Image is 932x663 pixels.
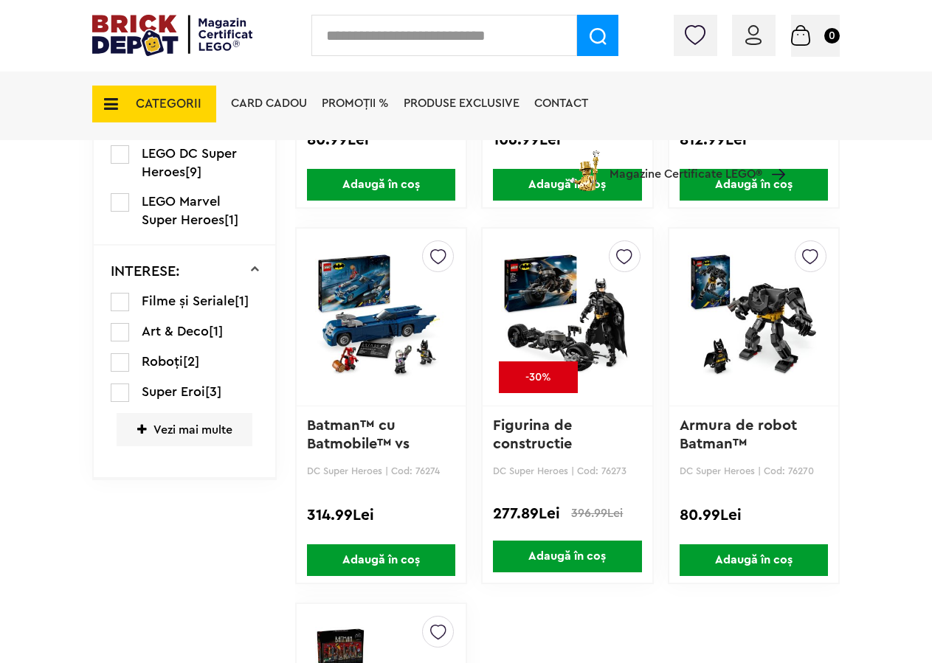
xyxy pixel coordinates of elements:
[610,147,762,181] span: Magazine Certificate LEGO®
[142,195,224,226] span: LEGO Marvel Super Heroes
[307,544,455,576] span: Adaugă în coș
[231,97,307,109] a: Card Cadou
[142,385,205,398] span: Super Eroi
[315,214,447,420] img: Batman™ cu Batmobile™ vs Harley Quinn™ si Mr. Freeze™
[142,294,235,308] span: Filme și Seriale
[205,385,221,398] span: [3]
[688,214,820,420] img: Armura de robot Batman™
[762,150,785,162] a: Magazine Certificate LEGO®
[322,97,389,109] a: PROMOȚII %
[483,541,652,572] a: Adaugă în coș
[493,418,621,470] a: Figurina de constructie Batman™ si mot...
[183,355,199,368] span: [2]
[534,97,588,109] a: Contact
[404,97,519,109] a: Produse exclusive
[499,361,578,393] div: -30%
[307,465,455,476] p: DC Super Heroes | Cod: 76274
[493,465,641,476] p: DC Super Heroes | Cod: 76273
[680,544,828,576] span: Adaugă în coș
[235,294,249,308] span: [1]
[142,324,209,338] span: Art & Deco
[493,541,641,572] span: Adaugă în coș
[824,28,840,44] small: 0
[680,506,828,525] div: 80.99Lei
[493,506,560,521] span: 277.89Lei
[117,413,252,446] span: Vezi mai multe
[209,324,223,338] span: [1]
[142,355,183,368] span: Roboți
[680,465,828,476] p: DC Super Heroes | Cod: 76270
[680,418,801,451] a: Armura de robot Batman™
[136,97,201,110] span: CATEGORII
[111,264,180,279] p: INTERESE:
[501,214,633,420] img: Figurina de constructie Batman™ si motocicleta Bat-Pod
[307,418,435,470] a: Batman™ cu Batmobile™ vs [PERSON_NAME]...
[571,507,623,519] span: 396.99Lei
[669,544,838,576] a: Adaugă în coș
[224,213,238,226] span: [1]
[307,506,455,525] div: 314.99Lei
[297,544,466,576] a: Adaugă în coș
